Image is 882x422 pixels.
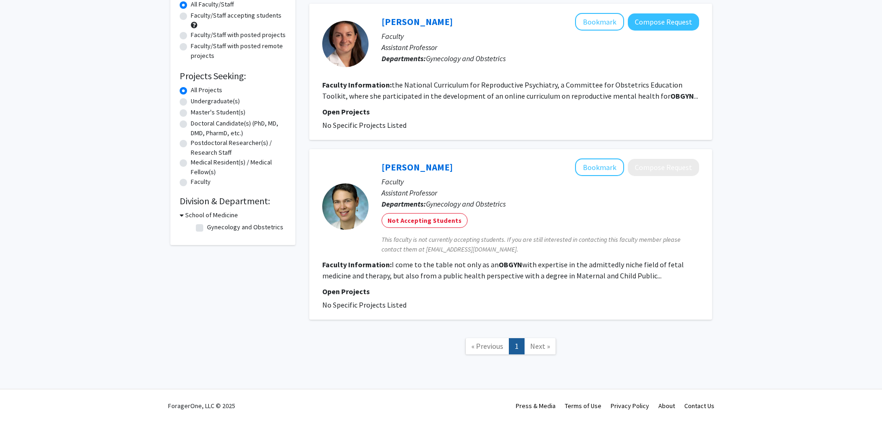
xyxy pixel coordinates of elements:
button: Add Mara Rosner to Bookmarks [575,158,624,176]
a: Contact Us [684,402,714,410]
h2: Projects Seeking: [180,70,286,82]
p: Assistant Professor [382,42,699,53]
span: Gynecology and Obstetrics [426,54,506,63]
span: Next » [530,341,550,351]
h2: Division & Department: [180,195,286,207]
iframe: Chat [7,380,39,415]
p: Open Projects [322,286,699,297]
b: OBGYN [670,91,694,101]
a: [PERSON_NAME] [382,16,453,27]
label: All Projects [191,85,222,95]
h3: School of Medicine [185,210,238,220]
fg-read-more: I come to the table not only as an with expertise in the admittedly niche field of fetal medicine... [322,260,684,280]
p: Open Projects [322,106,699,117]
p: Assistant Professor [382,187,699,198]
label: Faculty/Staff with posted remote projects [191,41,286,61]
a: Next Page [524,338,556,354]
b: Faculty Information: [322,260,392,269]
p: Faculty [382,176,699,187]
label: Doctoral Candidate(s) (PhD, MD, DMD, PharmD, etc.) [191,119,286,138]
label: Undergraduate(s) [191,96,240,106]
a: [PERSON_NAME] [382,161,453,173]
mat-chip: Not Accepting Students [382,213,468,228]
button: Compose Request to Marika Toscano [628,13,699,31]
a: About [658,402,675,410]
nav: Page navigation [309,329,712,366]
label: Medical Resident(s) / Medical Fellow(s) [191,157,286,177]
b: Departments: [382,54,426,63]
a: Privacy Policy [611,402,649,410]
label: Faculty/Staff accepting students [191,11,281,20]
button: Add Marika Toscano to Bookmarks [575,13,624,31]
p: Faculty [382,31,699,42]
span: Gynecology and Obstetrics [426,199,506,208]
span: « Previous [471,341,503,351]
a: 1 [509,338,525,354]
span: No Specific Projects Listed [322,300,407,309]
div: ForagerOne, LLC © 2025 [168,390,235,422]
button: Compose Request to Mara Rosner [628,159,699,176]
b: OBGYN [499,260,522,269]
a: Previous Page [465,338,509,354]
label: Faculty [191,177,211,187]
a: Terms of Use [565,402,601,410]
label: Postdoctoral Researcher(s) / Research Staff [191,138,286,157]
label: Faculty/Staff with posted projects [191,30,286,40]
fg-read-more: the National Curriculum for Reproductive Psychiatry, a Committee for Obstetrics Education Toolkit... [322,80,698,101]
a: Press & Media [516,402,556,410]
b: Faculty Information: [322,80,392,89]
b: Departments: [382,199,426,208]
label: Master's Student(s) [191,107,245,117]
span: No Specific Projects Listed [322,120,407,130]
span: This faculty is not currently accepting students. If you are still interested in contacting this ... [382,235,699,254]
label: Gynecology and Obstetrics [207,222,283,232]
